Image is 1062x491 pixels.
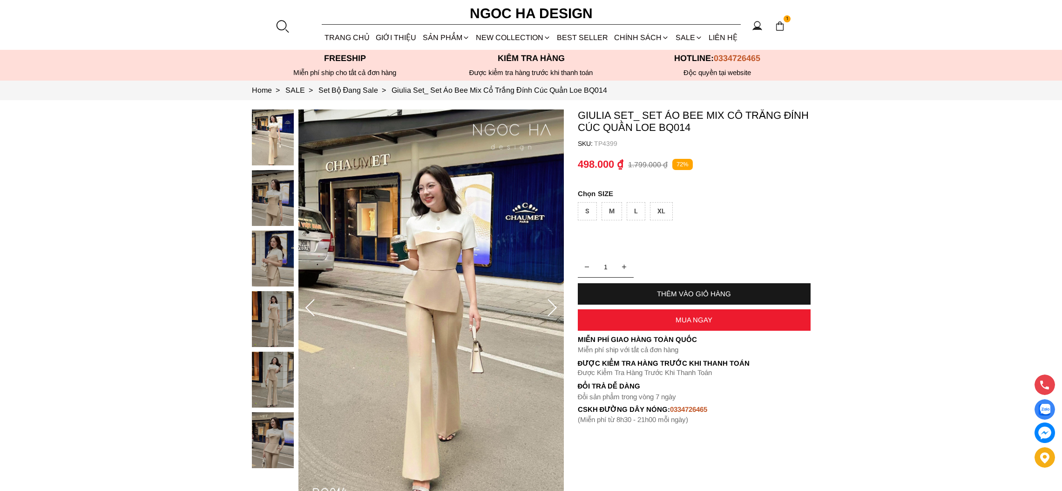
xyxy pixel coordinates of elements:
div: Miễn phí ship cho tất cả đơn hàng [252,68,438,77]
div: MUA NGAY [578,316,811,324]
font: Miễn phí ship với tất cả đơn hàng [578,346,678,354]
div: XL [650,202,673,220]
span: 0334726465 [714,54,760,63]
font: Kiểm tra hàng [498,54,565,63]
p: Giulia Set_ Set Áo Bee Mix Cổ Trắng Đính Cúc Quần Loe BQ014 [578,109,811,134]
font: (Miễn phí từ 8h30 - 21h00 mỗi ngày) [578,416,688,423]
div: M [602,202,622,220]
p: 72% [672,159,693,170]
input: Quantity input [578,258,634,276]
p: 498.000 ₫ [578,158,623,170]
div: L [627,202,645,220]
a: Display image [1035,399,1055,420]
a: Link to SALE [285,86,318,94]
span: > [378,86,390,94]
a: BEST SELLER [554,25,611,50]
p: Được Kiểm Tra Hàng Trước Khi Thanh Toán [578,359,811,368]
a: messenger [1035,423,1055,443]
img: Display image [1039,404,1050,416]
font: cskh đường dây nóng: [578,405,670,413]
font: 0334726465 [670,405,707,413]
h6: Đổi trả dễ dàng [578,382,811,390]
p: SIZE [578,190,811,198]
font: Đổi sản phẩm trong vòng 7 ngày [578,393,676,401]
span: > [272,86,284,94]
h6: SKU: [578,140,594,147]
img: Giulia Set_ Set Áo Bee Mix Cổ Trắng Đính Cúc Quần Loe BQ014_mini_5 [252,412,294,468]
div: S [578,202,597,220]
img: Giulia Set_ Set Áo Bee Mix Cổ Trắng Đính Cúc Quần Loe BQ014_mini_2 [252,231,294,286]
a: Link to Set Bộ Đang Sale [318,86,392,94]
p: Hotline: [624,54,811,63]
a: Link to Home [252,86,285,94]
span: 1 [784,15,791,23]
div: THÊM VÀO GIỎ HÀNG [578,290,811,298]
img: Giulia Set_ Set Áo Bee Mix Cổ Trắng Đính Cúc Quần Loe BQ014_mini_4 [252,352,294,408]
img: Giulia Set_ Set Áo Bee Mix Cổ Trắng Đính Cúc Quần Loe BQ014_mini_3 [252,291,294,347]
a: SALE [672,25,705,50]
h6: Độc quyền tại website [624,68,811,77]
font: Miễn phí giao hàng toàn quốc [578,335,697,343]
p: Được Kiểm Tra Hàng Trước Khi Thanh Toán [578,368,811,377]
img: Giulia Set_ Set Áo Bee Mix Cổ Trắng Đính Cúc Quần Loe BQ014_mini_0 [252,109,294,165]
img: img-CART-ICON-ksit0nf1 [775,21,785,31]
a: Ngoc Ha Design [461,2,601,25]
a: NEW COLLECTION [473,25,554,50]
a: TRANG CHỦ [322,25,373,50]
p: 1.799.000 ₫ [628,160,668,169]
div: Chính sách [611,25,672,50]
p: Được kiểm tra hàng trước khi thanh toán [438,68,624,77]
p: Freeship [252,54,438,63]
a: LIÊN HỆ [705,25,740,50]
div: SẢN PHẨM [419,25,473,50]
p: TP4399 [594,140,811,147]
img: Giulia Set_ Set Áo Bee Mix Cổ Trắng Đính Cúc Quần Loe BQ014_mini_1 [252,170,294,226]
span: > [305,86,317,94]
a: Link to Giulia Set_ Set Áo Bee Mix Cổ Trắng Đính Cúc Quần Loe BQ014 [392,86,607,94]
a: GIỚI THIỆU [373,25,419,50]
